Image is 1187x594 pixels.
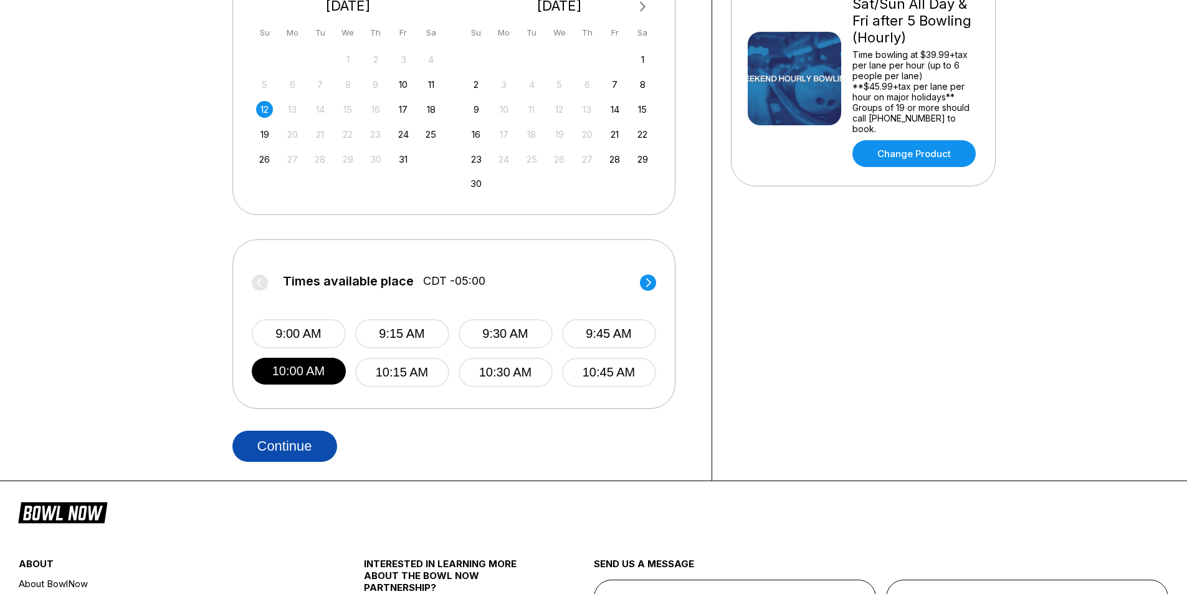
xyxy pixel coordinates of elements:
button: 10:00 AM [252,358,346,385]
div: Not available Thursday, October 9th, 2025 [367,76,384,93]
div: Not available Thursday, October 16th, 2025 [367,101,384,118]
span: Times available place [283,274,414,288]
div: Not available Thursday, October 30th, 2025 [367,151,384,168]
div: Not available Tuesday, November 25th, 2025 [523,151,540,168]
button: 10:30 AM [459,358,553,387]
div: Not available Thursday, November 20th, 2025 [579,126,596,143]
div: Not available Wednesday, October 29th, 2025 [340,151,356,168]
div: Not available Thursday, November 6th, 2025 [579,76,596,93]
div: Not available Saturday, October 4th, 2025 [422,51,439,68]
div: Mo [284,24,301,41]
a: About BowlNow [19,576,306,592]
div: Not available Wednesday, November 12th, 2025 [551,101,568,118]
div: Not available Thursday, November 13th, 2025 [579,101,596,118]
div: Tu [523,24,540,41]
div: Su [256,24,273,41]
div: Choose Saturday, November 15th, 2025 [634,101,651,118]
div: Fr [606,24,623,41]
div: Not available Wednesday, October 8th, 2025 [340,76,356,93]
div: Choose Sunday, November 16th, 2025 [468,126,485,143]
div: Fr [395,24,412,41]
div: Choose Saturday, October 11th, 2025 [422,76,439,93]
div: Not available Tuesday, November 18th, 2025 [523,126,540,143]
div: about [19,558,306,576]
div: Not available Thursday, October 23rd, 2025 [367,126,384,143]
div: Not available Tuesday, October 7th, 2025 [312,76,328,93]
div: Not available Wednesday, October 15th, 2025 [340,101,356,118]
div: Sa [422,24,439,41]
div: Choose Friday, November 28th, 2025 [606,151,623,168]
div: Not available Monday, October 20th, 2025 [284,126,301,143]
div: Not available Sunday, October 5th, 2025 [256,76,273,93]
div: Not available Friday, October 3rd, 2025 [395,51,412,68]
div: Not available Monday, November 24th, 2025 [495,151,512,168]
div: Choose Saturday, November 22nd, 2025 [634,126,651,143]
div: Not available Wednesday, November 19th, 2025 [551,126,568,143]
div: Not available Monday, November 17th, 2025 [495,126,512,143]
div: Choose Saturday, November 8th, 2025 [634,76,651,93]
span: CDT -05:00 [423,274,485,288]
div: Not available Wednesday, November 26th, 2025 [551,151,568,168]
div: Not available Thursday, October 2nd, 2025 [367,51,384,68]
div: Not available Tuesday, November 4th, 2025 [523,76,540,93]
div: Choose Friday, October 31st, 2025 [395,151,412,168]
div: send us a message [594,558,1169,580]
div: Choose Sunday, October 19th, 2025 [256,126,273,143]
button: 9:45 AM [562,319,656,348]
div: Not available Monday, October 6th, 2025 [284,76,301,93]
div: Choose Saturday, November 1st, 2025 [634,51,651,68]
div: Choose Saturday, October 25th, 2025 [422,126,439,143]
div: Choose Sunday, November 30th, 2025 [468,175,485,192]
div: Choose Friday, November 7th, 2025 [606,76,623,93]
div: month 2025-10 [255,50,442,168]
button: 9:30 AM [459,319,553,348]
div: Tu [312,24,328,41]
button: 9:00 AM [252,319,346,348]
div: Not available Monday, November 3rd, 2025 [495,76,512,93]
div: Time bowling at $39.99+tax per lane per hour (up to 6 people per lane) **$45.99+tax per lane per ... [852,49,979,134]
div: We [551,24,568,41]
div: Th [579,24,596,41]
div: Not available Wednesday, October 22nd, 2025 [340,126,356,143]
div: Choose Friday, October 17th, 2025 [395,101,412,118]
button: 10:45 AM [562,358,656,387]
div: Choose Sunday, October 26th, 2025 [256,151,273,168]
div: Sa [634,24,651,41]
div: Mo [495,24,512,41]
div: Choose Friday, October 10th, 2025 [395,76,412,93]
div: Not available Wednesday, October 1st, 2025 [340,51,356,68]
div: We [340,24,356,41]
div: Choose Friday, October 24th, 2025 [395,126,412,143]
div: Th [367,24,384,41]
img: Sat/Sun All Day & Fri after 5 Bowling (Hourly) [748,32,841,125]
button: Continue [232,431,337,462]
div: Not available Monday, November 10th, 2025 [495,101,512,118]
button: 10:15 AM [355,358,449,387]
div: Not available Wednesday, November 5th, 2025 [551,76,568,93]
a: Change Product [852,140,976,167]
div: Not available Monday, October 13th, 2025 [284,101,301,118]
button: 9:15 AM [355,319,449,348]
div: Not available Tuesday, October 21st, 2025 [312,126,328,143]
div: Choose Friday, November 21st, 2025 [606,126,623,143]
div: Not available Tuesday, October 28th, 2025 [312,151,328,168]
div: Choose Sunday, November 2nd, 2025 [468,76,485,93]
div: month 2025-11 [466,50,653,193]
div: Choose Sunday, October 12th, 2025 [256,101,273,118]
div: Not available Monday, October 27th, 2025 [284,151,301,168]
div: Choose Saturday, November 29th, 2025 [634,151,651,168]
div: Choose Saturday, October 18th, 2025 [422,101,439,118]
div: Choose Sunday, November 9th, 2025 [468,101,485,118]
div: Not available Tuesday, November 11th, 2025 [523,101,540,118]
div: Choose Sunday, November 23rd, 2025 [468,151,485,168]
div: Not available Tuesday, October 14th, 2025 [312,101,328,118]
div: Su [468,24,485,41]
div: Choose Friday, November 14th, 2025 [606,101,623,118]
div: Not available Thursday, November 27th, 2025 [579,151,596,168]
